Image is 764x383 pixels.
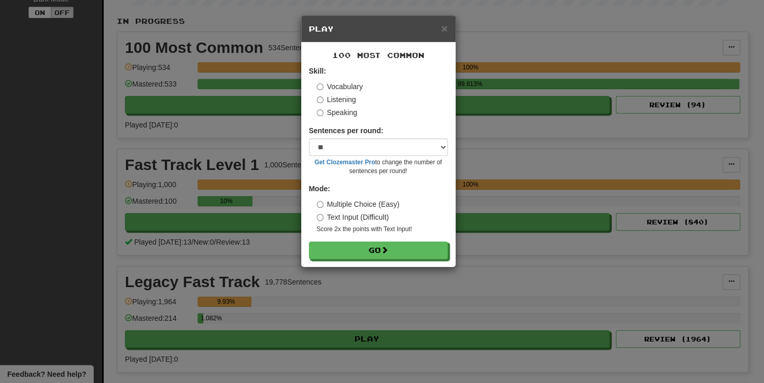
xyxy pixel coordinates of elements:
[309,67,326,75] strong: Skill:
[309,158,448,176] small: to change the number of sentences per round!
[317,199,400,209] label: Multiple Choice (Easy)
[309,242,448,259] button: Go
[315,159,375,166] a: Get Clozemaster Pro
[317,81,363,92] label: Vocabulary
[441,22,447,34] span: ×
[317,225,448,234] small: Score 2x the points with Text Input !
[317,212,389,222] label: Text Input (Difficult)
[317,107,357,118] label: Speaking
[317,214,323,221] input: Text Input (Difficult)
[317,83,323,90] input: Vocabulary
[309,185,330,193] strong: Mode:
[441,23,447,34] button: Close
[309,125,384,136] label: Sentences per round:
[317,94,356,105] label: Listening
[317,109,323,116] input: Speaking
[317,96,323,103] input: Listening
[332,51,425,60] span: 100 Most Common
[317,201,323,208] input: Multiple Choice (Easy)
[309,24,448,34] h5: Play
